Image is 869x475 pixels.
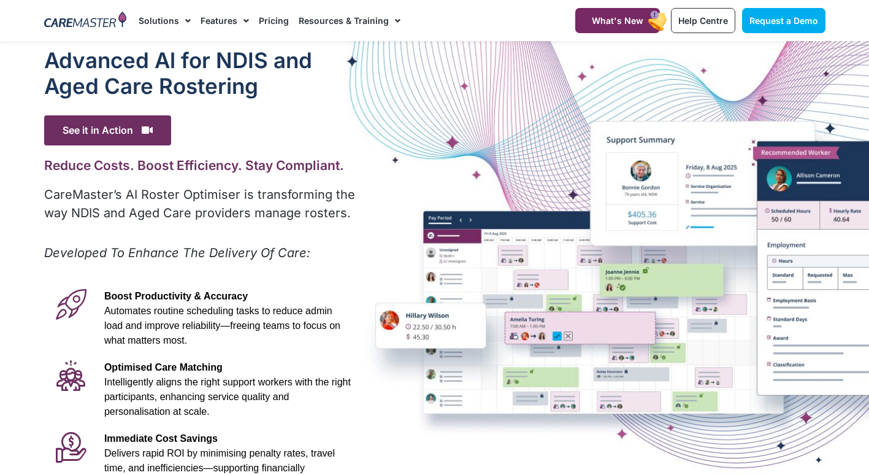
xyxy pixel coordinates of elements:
[104,362,223,373] span: Optimised Care Matching
[44,115,171,145] span: See it in Action
[44,245,310,260] em: Developed To Enhance The Delivery Of Care:
[44,185,358,222] p: CareMaster’s AI Roster Optimiser is transforming the way NDIS and Aged Care providers manage rost...
[749,15,818,26] span: Request a Demo
[575,8,660,33] a: What's New
[104,291,248,301] span: Boost Productivity & Accuracy
[104,433,218,444] span: Immediate Cost Savings
[742,8,825,33] a: Request a Demo
[671,8,735,33] a: Help Centre
[592,15,643,26] span: What's New
[44,47,358,99] h1: Advanced Al for NDIS and Aged Care Rostering
[678,15,728,26] span: Help Centre
[44,158,358,173] h2: Reduce Costs. Boost Efficiency. Stay Compliant.
[104,377,351,417] span: Intelligently aligns the right support workers with the right participants, enhancing service qua...
[104,306,340,346] span: Automates routine scheduling tasks to reduce admin load and improve reliability—freeing teams to ...
[44,12,127,30] img: CareMaster Logo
